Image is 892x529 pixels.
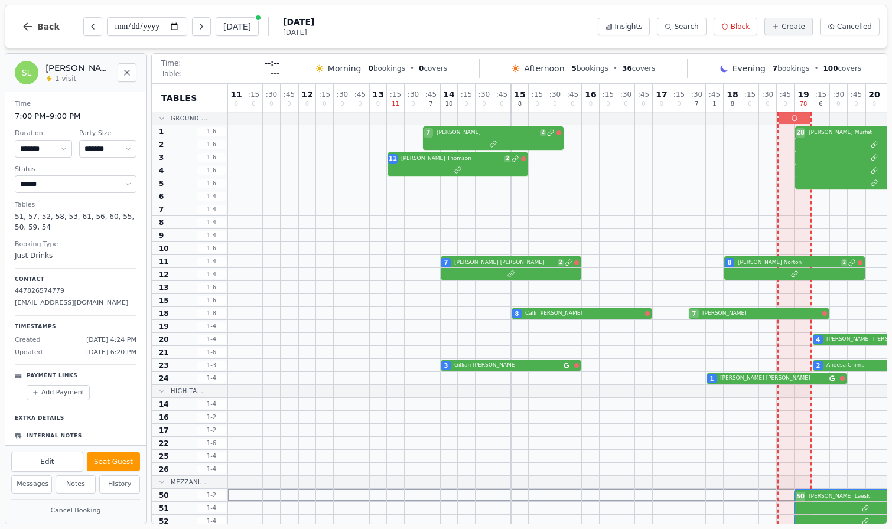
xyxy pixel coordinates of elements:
span: : 45 [851,91,862,98]
p: Timestamps [15,323,136,331]
span: 4 [816,335,821,344]
span: 0 [535,101,539,107]
span: 0 [287,101,291,107]
div: SL [15,61,38,84]
span: : 45 [354,91,366,98]
span: 0 [358,101,362,107]
span: Evening [733,63,766,74]
span: : 15 [744,91,756,98]
span: Morning [328,63,362,74]
span: 0 [660,101,663,107]
span: 17 [656,90,667,99]
span: 1 - 3 [197,361,226,370]
span: Create [782,22,805,31]
button: Search [657,18,706,35]
span: 0 [305,101,309,107]
button: Previous day [83,17,102,36]
span: Back [37,22,60,31]
span: : 30 [549,91,561,98]
span: 1 [712,101,716,107]
span: 0 [340,101,344,107]
span: 19 [159,322,169,331]
span: 1 - 6 [197,127,226,136]
span: 7 [159,205,164,214]
span: 8 [728,258,732,267]
span: [PERSON_NAME] [PERSON_NAME] [454,259,555,267]
span: Ground ... [171,114,208,123]
span: 18 [159,309,169,318]
span: [PERSON_NAME] [PERSON_NAME] [720,374,827,383]
span: : 45 [425,91,437,98]
span: : 45 [567,91,578,98]
span: 0 [419,64,424,73]
span: : 30 [833,91,844,98]
span: 0 [235,101,238,107]
span: : 30 [762,91,773,98]
span: 2 [504,155,510,162]
span: 3 [444,361,448,370]
span: 25 [159,452,169,461]
span: 1 - 6 [197,179,226,188]
span: 0 [854,101,858,107]
span: : 45 [638,91,649,98]
span: Created [15,335,41,345]
span: 15 [514,90,525,99]
span: 22 [159,439,169,448]
span: 5 [572,64,577,73]
span: 2 [540,129,546,136]
span: Cancelled [837,22,872,31]
button: Messages [11,475,52,494]
span: 50 [159,491,169,500]
dd: 51, 57, 52, 58, 53, 61, 56, 60, 55, 50, 59, 54 [15,211,136,233]
span: 1 - 4 [197,465,226,474]
span: 21 [159,348,169,357]
span: 51 [159,504,169,513]
span: 1 - 4 [197,192,226,201]
p: 447826574779 [15,286,136,296]
span: bookings [369,64,405,73]
span: 1 - 2 [197,413,226,422]
span: 0 [766,101,769,107]
span: 1 - 2 [197,426,226,435]
span: Block [731,22,750,31]
span: 1 - 4 [197,205,226,214]
span: 1 - 4 [197,218,226,227]
span: : 15 [390,91,401,98]
span: 1 - 6 [197,244,226,253]
span: 0 [323,101,326,107]
button: Next day [192,17,211,36]
span: : 30 [478,91,490,98]
dt: Status [15,165,136,175]
svg: Google booking [564,363,569,368]
span: High Ta... [171,387,203,396]
span: 2 [816,361,821,370]
span: 12 [301,90,312,99]
span: 1 visit [55,74,76,83]
span: 20 [159,335,169,344]
span: 0 [642,101,645,107]
span: covers [419,64,447,73]
span: 0 [369,64,373,73]
dt: Duration [15,129,72,139]
span: 50 [796,492,805,501]
span: 3 [159,153,164,162]
span: [DATE] [283,16,314,28]
span: 1 - 4 [197,452,226,461]
span: Afternoon [524,63,564,74]
span: [DATE] 6:20 PM [86,348,136,358]
span: 1 - 6 [197,439,226,448]
span: Updated [15,348,43,358]
span: 11 [159,257,169,266]
p: Payment Links [27,372,77,380]
dt: Tables [15,200,136,210]
span: Time: [161,58,181,68]
button: Cancel Booking [11,504,140,518]
span: 1 - 6 [197,296,226,305]
span: 23 [159,361,169,370]
span: : 15 [603,91,614,98]
span: 36 [622,64,632,73]
span: 10 [445,101,453,107]
span: : 30 [266,91,277,98]
p: Extra Details [15,410,136,423]
span: : 15 [673,91,685,98]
